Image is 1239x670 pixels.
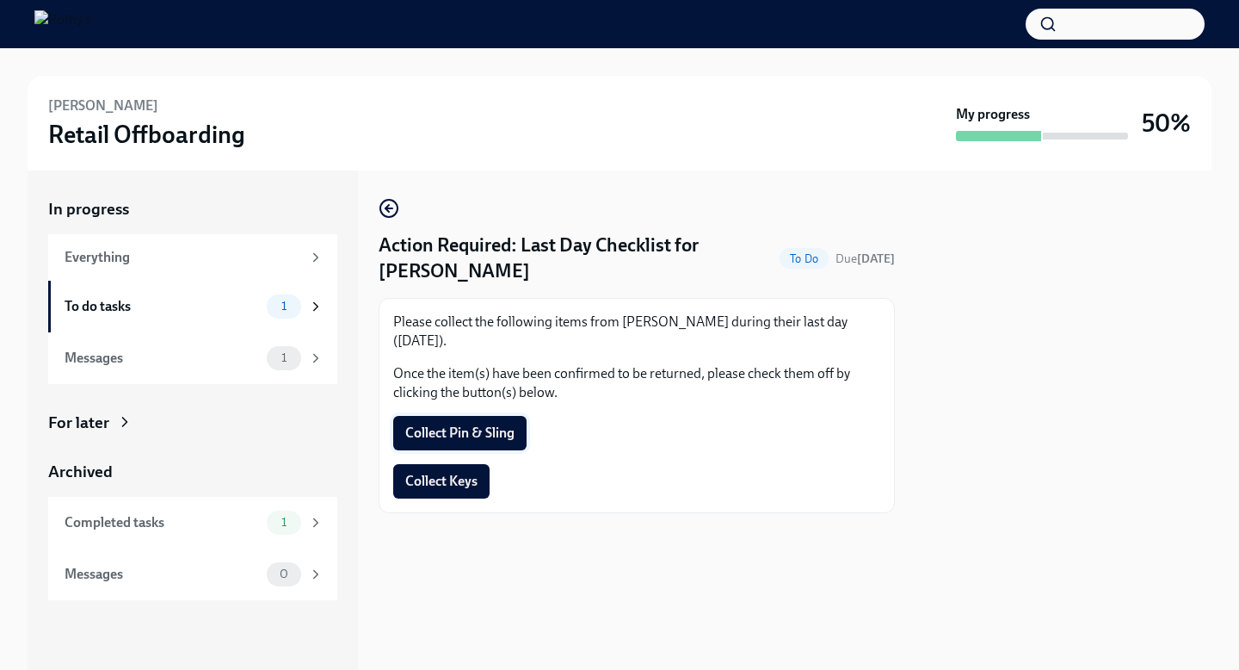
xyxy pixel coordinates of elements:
[393,313,880,351] p: Please collect the following items from [PERSON_NAME] during their last day ([DATE]).
[271,300,297,313] span: 1
[835,251,895,267] span: August 20th, 2025 11:00
[65,248,301,267] div: Everything
[780,252,829,265] span: To Do
[393,364,880,402] p: Once the item(s) have been confirmed to be returned, please check them off by clicking the button...
[65,565,260,584] div: Messages
[857,251,895,266] strong: [DATE]
[65,513,260,532] div: Completed tasks
[269,568,299,580] span: 0
[48,234,337,281] a: Everything
[48,332,337,384] a: Messages1
[48,281,337,332] a: To do tasks1
[271,351,297,364] span: 1
[48,412,337,434] a: For later
[34,10,92,38] img: Rothy's
[48,461,337,483] a: Archived
[48,119,245,150] h3: Retail Offboarding
[48,198,337,220] a: In progress
[393,416,527,450] button: Collect Pin & Sling
[835,251,895,266] span: Due
[1142,108,1191,139] h3: 50%
[379,233,773,284] h4: Action Required: Last Day Checklist for [PERSON_NAME]
[48,549,337,600] a: Messages0
[65,297,260,316] div: To do tasks
[48,412,109,434] div: For later
[956,105,1030,124] strong: My progress
[65,349,260,368] div: Messages
[48,497,337,549] a: Completed tasks1
[405,473,478,490] span: Collect Keys
[271,516,297,529] span: 1
[393,464,490,499] button: Collect Keys
[405,425,515,442] span: Collect Pin & Sling
[48,96,158,115] h6: [PERSON_NAME]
